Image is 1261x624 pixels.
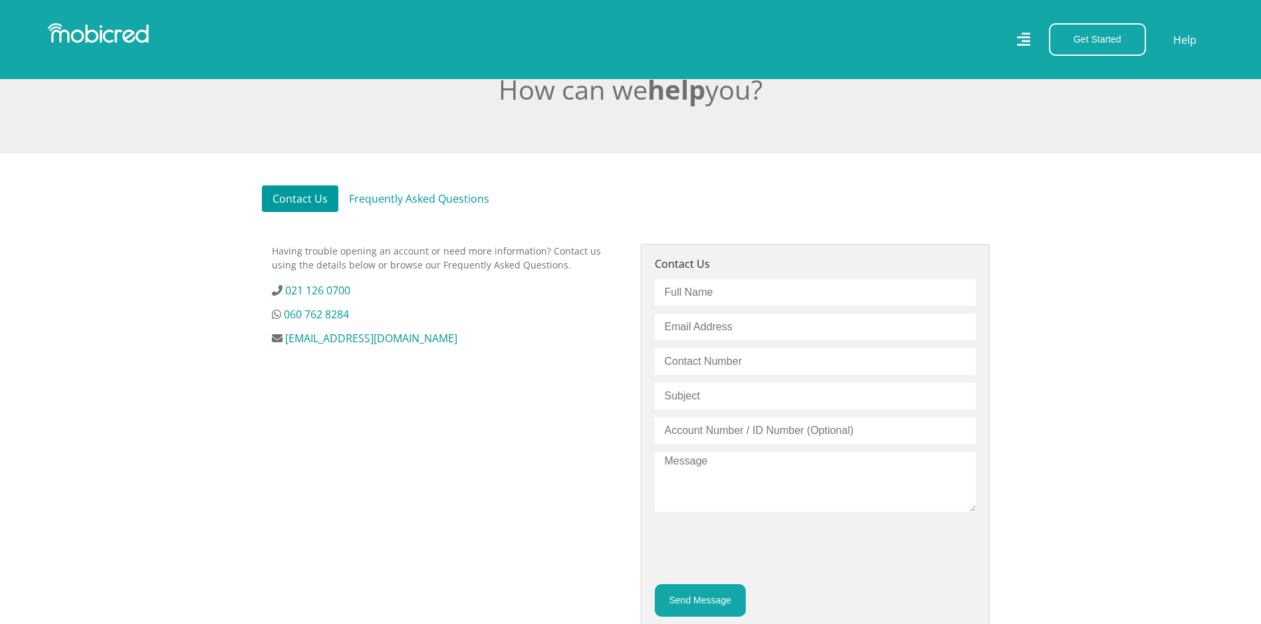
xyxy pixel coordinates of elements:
[272,244,621,272] p: Having trouble opening an account or need more information? Contact us using the details below or...
[1049,23,1146,56] button: Get Started
[655,279,976,306] input: Full Name
[262,185,338,212] a: Contact Us
[285,283,350,298] a: 021 126 0700
[655,383,976,409] input: Subject
[1173,31,1197,49] a: Help
[655,584,746,617] button: Send Message
[655,258,976,270] h5: Contact Us
[655,348,976,375] input: Contact Number
[284,307,349,322] a: 060 762 8284
[655,314,976,340] input: Email Address
[285,331,457,346] a: [EMAIL_ADDRESS][DOMAIN_NAME]
[655,524,857,576] iframe: reCAPTCHA
[655,417,976,444] input: Account Number / ID Number (Optional)
[338,185,500,212] a: Frequently Asked Questions
[48,23,149,43] img: Mobicred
